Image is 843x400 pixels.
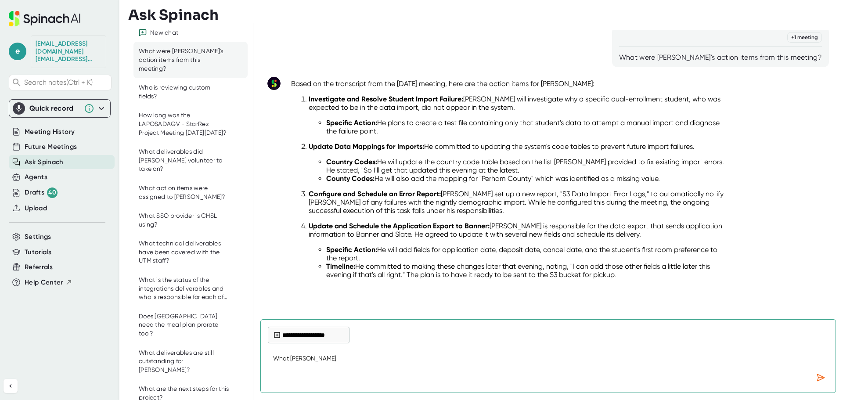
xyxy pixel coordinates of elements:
[813,370,829,386] div: Send message
[25,247,51,257] button: Tutorials
[291,79,727,88] p: Based on the transcript from the [DATE] meeting, here are the action items for [PERSON_NAME]:
[139,148,229,173] div: What deliverables did Elijah volunteer to take on?
[326,119,377,127] strong: Specific Action:
[309,142,727,151] p: He committed to updating the system's code tables to prevent future import failures.
[309,95,727,112] p: [PERSON_NAME] will investigate why a specific dual-enrollment student, who was expected to be in ...
[25,262,53,272] button: Referrals
[25,142,77,152] button: Future Meetings
[326,245,377,254] strong: Specific Action:
[29,104,79,113] div: Quick record
[309,190,441,198] strong: Configure and Schedule an Error Report:
[326,158,727,174] li: He will update the country code table based on the list [PERSON_NAME] provided to fix existing im...
[25,187,58,198] div: Drafts
[25,172,47,182] button: Agents
[139,276,229,302] div: What is the status of the integrations deliverables and who is responsible for each of them?
[326,262,727,279] li: He committed to making these changes later that evening, noting, "I can add those other fields a ...
[25,277,63,288] span: Help Center
[326,158,377,166] strong: Country Codes:
[139,111,229,137] div: How long was the LAPOSADAGV - StarRez Project Meeting on Wednesday, Sep 24th 2025?
[326,174,727,183] li: He will also add the mapping for "Perham County" which was identified as a missing value.
[139,47,229,73] div: What were Elijah's action items from this meeting?
[326,262,355,270] strong: Timeline:
[36,40,101,63] div: edotson@starrez.com edotson@starrez.com
[25,232,51,242] button: Settings
[139,349,229,375] div: What deliverables are still outstanding for Elijah?
[309,222,727,238] p: [PERSON_NAME] is responsible for the data export that sends application information to Banner and...
[326,174,375,183] strong: County Codes:
[787,32,822,43] div: + 1 meeting
[25,277,72,288] button: Help Center
[309,142,424,151] strong: Update Data Mappings for Imports:
[139,212,229,229] div: What SSO provider is CHSL using?
[47,187,58,198] div: 40
[150,29,178,37] div: New chat
[25,157,64,167] button: Ask Spinach
[326,245,727,262] li: He will add fields for application date, deposit date, cancel date, and the student's first room ...
[25,203,47,213] button: Upload
[619,53,822,62] div: What were [PERSON_NAME]'s action items from this meeting?
[268,349,829,370] textarea: What [PERSON_NAME]
[309,222,490,230] strong: Update and Schedule the Application Export to Banner:
[128,7,219,23] h3: Ask Spinach
[25,127,75,137] button: Meeting History
[139,312,229,338] div: Does [GEOGRAPHIC_DATA] need the meal plan prorate tool?
[4,379,18,393] button: Collapse sidebar
[13,100,107,117] div: Quick record
[326,119,727,135] li: He plans to create a test file containing only that student's data to attempt a manual import and...
[139,239,229,265] div: What technical deliverables have been covered with the UTM staff?
[24,78,109,86] span: Search notes (Ctrl + K)
[139,184,229,201] div: What action items were assigned to [PERSON_NAME]?
[139,83,229,101] div: Who is reviewing custom fields?
[309,95,463,103] strong: Investigate and Resolve Student Import Failure:
[9,43,26,60] span: e
[309,190,727,215] p: [PERSON_NAME] set up a new report, "S3 Data Import Error Logs," to automatically notify [PERSON_N...
[25,187,58,198] button: Drafts 40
